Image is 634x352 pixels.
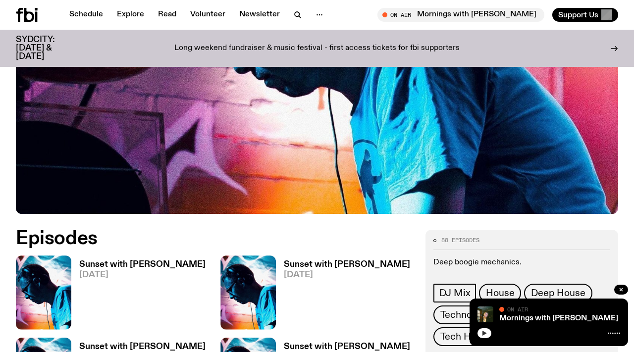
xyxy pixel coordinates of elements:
a: Techno [433,305,479,324]
p: Long weekend fundraiser & music festival - first access tickets for fbi supporters [174,44,460,53]
a: Newsletter [233,8,286,22]
span: Tech House [440,331,492,342]
a: Explore [111,8,150,22]
h3: Sunset with [PERSON_NAME] [284,260,410,269]
p: Deep boogie mechanics. [433,258,610,267]
img: Simon Caldwell stands side on, looking downwards. He has headphones on. Behind him is a brightly ... [220,255,276,329]
span: Deep House [531,288,585,299]
h2: Episodes [16,230,414,248]
a: DJ Mix [433,284,476,302]
a: Read [152,8,182,22]
span: Techno [440,309,472,320]
h3: SYDCITY: [DATE] & [DATE] [16,36,79,61]
h3: Sunset with [PERSON_NAME] [79,260,206,269]
button: On AirMornings with [PERSON_NAME] [377,8,544,22]
a: Deep House [524,284,592,302]
img: Freya smiles coyly as she poses for the image. [477,306,493,322]
button: Support Us [552,8,618,22]
img: Simon Caldwell stands side on, looking downwards. He has headphones on. Behind him is a brightly ... [16,255,71,329]
span: DJ Mix [439,288,471,299]
a: Sunset with [PERSON_NAME][DATE] [276,260,410,329]
span: Support Us [558,10,598,19]
a: House [479,284,521,302]
a: Schedule [63,8,109,22]
span: On Air [507,306,528,312]
h3: Sunset with [PERSON_NAME] [284,343,410,351]
a: Volunteer [184,8,231,22]
a: Sunset with [PERSON_NAME][DATE] [71,260,206,329]
a: Tech House [433,327,499,346]
span: [DATE] [79,271,206,279]
span: House [486,288,514,299]
span: [DATE] [284,271,410,279]
h3: Sunset with [PERSON_NAME] [79,343,206,351]
span: 88 episodes [441,238,479,243]
a: Mornings with [PERSON_NAME] [499,314,618,322]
